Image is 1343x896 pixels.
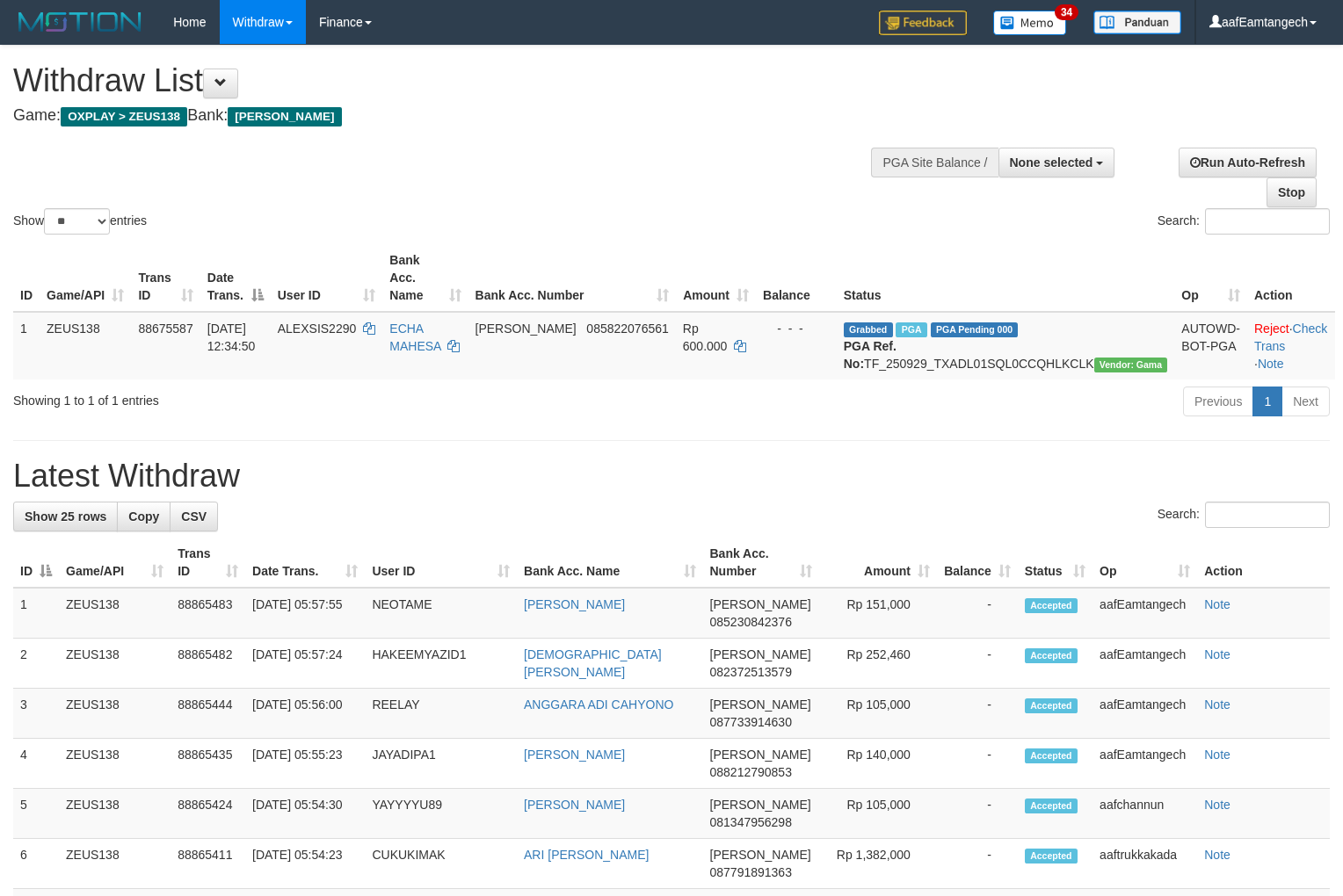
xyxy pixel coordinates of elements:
[59,689,171,739] td: ZEUS138
[1281,387,1330,416] a: Next
[844,322,893,337] span: Grabbed
[1055,4,1078,20] span: 34
[931,322,1019,337] span: PGA Pending
[586,322,668,336] span: Copy 085822076561 to clipboard
[171,639,245,689] td: 88865482
[710,748,811,762] span: [PERSON_NAME]
[468,244,676,312] th: Bank Acc. Number: activate to sort column ascending
[937,588,1018,639] td: -
[59,739,171,789] td: ZEUS138
[763,320,830,337] div: - - -
[44,208,110,235] select: Showentries
[131,244,200,312] th: Trans ID: activate to sort column ascending
[40,312,131,379] td: ZEUS138
[998,148,1115,177] button: None selected
[993,11,1067,35] img: Button%20Memo.svg
[59,588,171,639] td: ZEUS138
[896,322,926,337] span: Marked by aafpengsreynich
[710,815,792,829] span: Copy 081347956298 to clipboard
[937,739,1018,789] td: -
[819,689,937,739] td: Rp 105,000
[703,538,820,588] th: Bank Acc. Number: activate to sort column ascending
[1174,312,1247,379] td: AUTOWD-BOT-PGA
[13,107,878,125] h4: Game: Bank:
[710,615,792,629] span: Copy 085230842376 to clipboard
[245,639,365,689] td: [DATE] 05:57:24
[1247,312,1335,379] td: · ·
[1254,322,1289,336] a: Reject
[13,639,59,689] td: 2
[710,647,811,661] span: [PERSON_NAME]
[365,588,517,639] td: NEOTAME
[171,689,245,739] td: 88865444
[1204,597,1230,611] a: Note
[1025,748,1078,763] span: Accepted
[245,588,365,639] td: [DATE] 05:57:55
[365,739,517,789] td: JAYADIPA1
[13,459,1330,494] h1: Latest Withdraw
[13,538,59,588] th: ID: activate to sort column descending
[475,322,577,336] span: [PERSON_NAME]
[710,697,811,712] span: [PERSON_NAME]
[382,244,468,312] th: Bank Acc. Name: activate to sort column ascending
[1025,798,1078,813] span: Accepted
[710,715,792,729] span: Copy 087733914630 to clipboard
[1197,538,1330,588] th: Action
[13,689,59,739] td: 3
[117,502,171,531] a: Copy
[819,789,937,839] td: Rp 105,000
[937,689,1018,739] td: -
[710,765,792,779] span: Copy 088212790853 to clipboard
[1204,697,1230,712] a: Note
[837,244,1175,312] th: Status
[676,244,756,312] th: Amount: activate to sort column ascending
[1093,739,1197,789] td: aafEamtangech
[1093,588,1197,639] td: aafEamtangech
[524,647,662,679] a: [DEMOGRAPHIC_DATA][PERSON_NAME]
[365,538,517,588] th: User ID: activate to sort column ascending
[1252,387,1282,416] a: 1
[59,789,171,839] td: ZEUS138
[1179,148,1317,177] a: Run Auto-Refresh
[524,798,625,812] a: [PERSON_NAME]
[181,509,207,524] span: CSV
[1093,11,1181,34] img: panduan.png
[819,639,937,689] td: Rp 252,460
[1204,798,1230,812] a: Note
[1247,244,1335,312] th: Action
[937,789,1018,839] td: -
[879,11,967,35] img: Feedback.jpg
[937,839,1018,889] td: -
[389,322,440,353] a: ECHA MAHESA
[1254,322,1327,353] a: Check Trans
[59,639,171,689] td: ZEUS138
[819,839,937,889] td: Rp 1,382,000
[1025,698,1078,713] span: Accepted
[365,639,517,689] td: HAKEEMYAZID1
[13,244,40,312] th: ID
[1158,502,1330,528] label: Search:
[1204,848,1230,862] a: Note
[365,789,517,839] td: YAYYYYU89
[524,848,649,862] a: ARI [PERSON_NAME]
[40,244,131,312] th: Game/API: activate to sort column ascending
[1093,639,1197,689] td: aafEamtangech
[844,339,897,371] b: PGA Ref. No:
[1174,244,1247,312] th: Op: activate to sort column ascending
[1093,538,1197,588] th: Op: activate to sort column ascending
[1205,208,1330,235] input: Search:
[171,538,245,588] th: Trans ID: activate to sort column ascending
[13,9,147,35] img: MOTION_logo.png
[710,865,792,879] span: Copy 087791891363 to clipboard
[524,597,625,611] a: [PERSON_NAME]
[1183,387,1253,416] a: Previous
[59,538,171,588] th: Game/API: activate to sort column ascending
[13,588,59,639] td: 1
[128,509,159,524] span: Copy
[819,538,937,588] th: Amount: activate to sort column ascending
[1093,839,1197,889] td: aaftrukkakada
[683,322,728,353] span: Rp 600.000
[13,839,59,889] td: 6
[13,63,878,98] h1: Withdraw List
[13,312,40,379] td: 1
